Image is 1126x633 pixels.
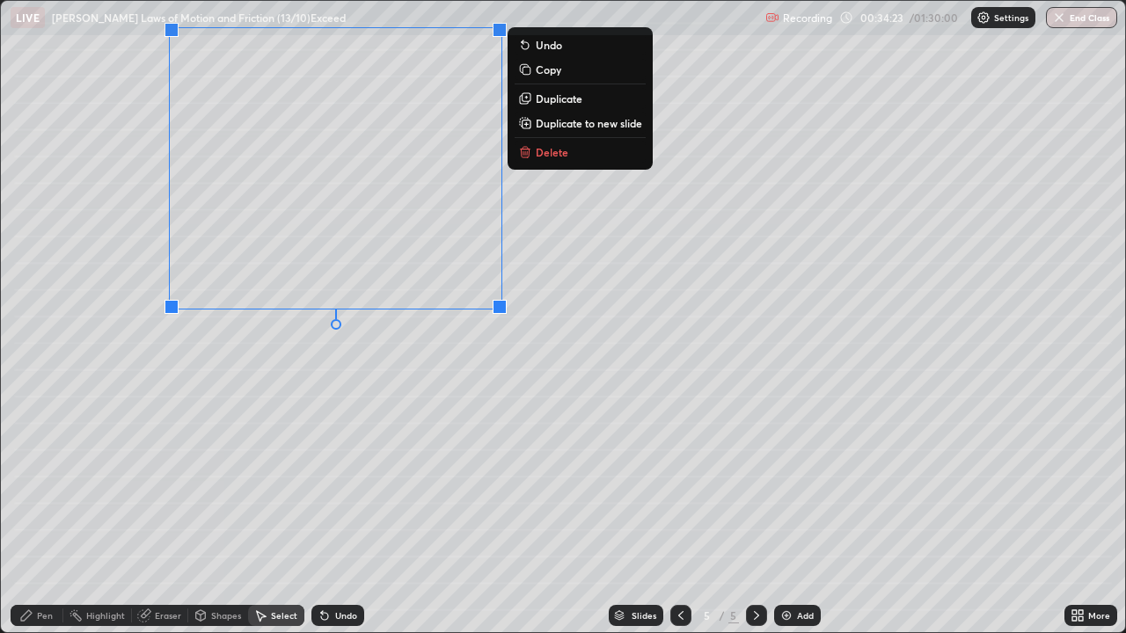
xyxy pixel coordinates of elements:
p: Duplicate [536,91,582,105]
button: Undo [515,34,646,55]
div: 5 [698,610,716,621]
p: [PERSON_NAME] Laws of Motion and Friction (13/10)Exceed [52,11,346,25]
img: add-slide-button [779,608,793,622]
p: Settings [994,13,1028,22]
div: Highlight [86,611,125,620]
button: Copy [515,59,646,80]
p: LIVE [16,11,40,25]
div: More [1088,611,1110,620]
div: 5 [728,608,739,623]
div: Add [797,611,814,620]
div: / [720,610,725,621]
p: Undo [536,38,562,52]
p: Delete [536,145,568,159]
button: End Class [1046,7,1117,28]
div: Pen [37,611,53,620]
button: Duplicate [515,88,646,109]
div: Slides [632,611,656,620]
button: Delete [515,142,646,163]
div: Eraser [155,611,181,620]
button: Duplicate to new slide [515,113,646,134]
img: recording.375f2c34.svg [765,11,779,25]
p: Duplicate to new slide [536,116,642,130]
div: Undo [335,611,357,620]
p: Recording [783,11,832,25]
img: class-settings-icons [976,11,991,25]
img: end-class-cross [1052,11,1066,25]
div: Select [271,611,297,620]
p: Copy [536,62,561,76]
div: Shapes [211,611,241,620]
